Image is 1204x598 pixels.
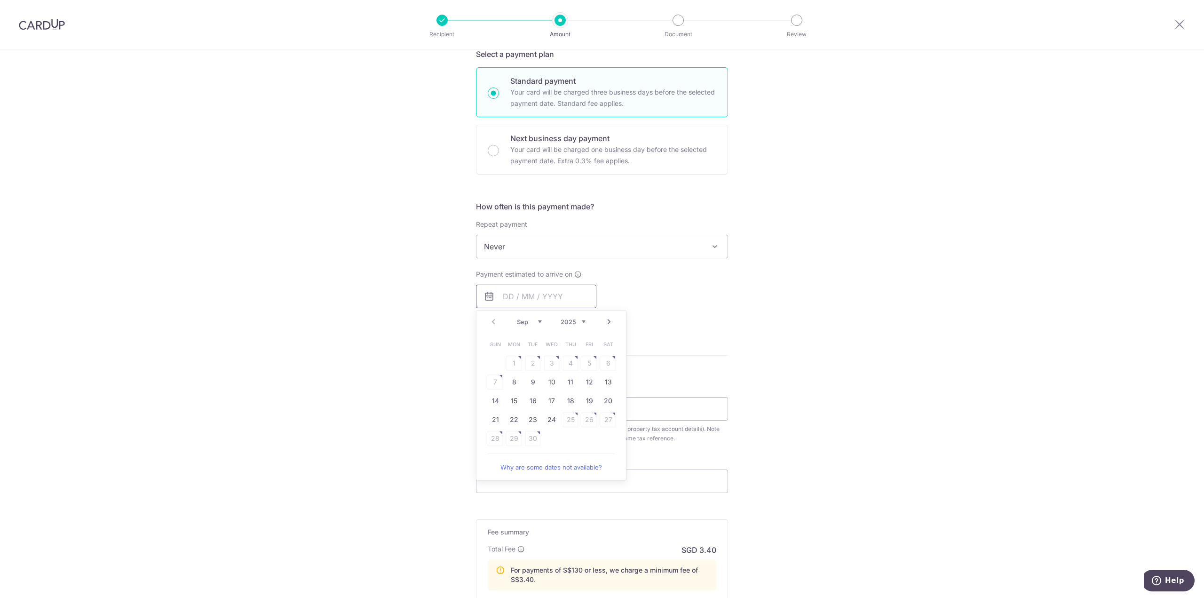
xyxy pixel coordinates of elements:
span: Thursday [563,337,578,352]
span: Never [476,235,728,258]
p: Standard payment [510,75,716,87]
a: 20 [601,393,616,408]
h5: Fee summary [488,527,716,537]
a: 17 [544,393,559,408]
h5: Select a payment plan [476,48,728,60]
a: 10 [544,375,559,390]
a: 21 [488,412,503,427]
span: Sunday [488,337,503,352]
img: CardUp [19,19,65,30]
span: Saturday [601,337,616,352]
p: Next business day payment [510,133,716,144]
a: 12 [582,375,597,390]
a: 24 [544,412,559,427]
p: Recipient [407,30,477,39]
a: 9 [525,375,540,390]
p: Total Fee [488,544,515,554]
a: Why are some dates not available? [488,458,615,477]
a: Next [603,316,615,327]
p: Document [643,30,713,39]
p: Review [762,30,832,39]
span: Monday [507,337,522,352]
a: 15 [507,393,522,408]
p: For payments of S$130 or less, we charge a minimum fee of S$3.40. [511,566,708,584]
p: Amount [525,30,595,39]
span: Wednesday [544,337,559,352]
a: 18 [563,393,578,408]
a: 14 [488,393,503,408]
a: 11 [563,375,578,390]
span: Friday [582,337,597,352]
a: 16 [525,393,540,408]
h5: How often is this payment made? [476,201,728,212]
span: Tuesday [525,337,540,352]
p: Your card will be charged three business days before the selected payment date. Standard fee appl... [510,87,716,109]
a: 13 [601,375,616,390]
p: Your card will be charged one business day before the selected payment date. Extra 0.3% fee applies. [510,144,716,167]
input: DD / MM / YYYY [476,285,596,308]
a: 19 [582,393,597,408]
a: 22 [507,412,522,427]
span: Payment estimated to arrive on [476,270,572,279]
a: 23 [525,412,540,427]
label: Repeat payment [476,220,527,229]
iframe: Opens a widget where you can find more information [1144,570,1195,593]
a: 8 [507,375,522,390]
p: SGD 3.40 [681,544,716,556]
span: Never [476,235,728,258]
